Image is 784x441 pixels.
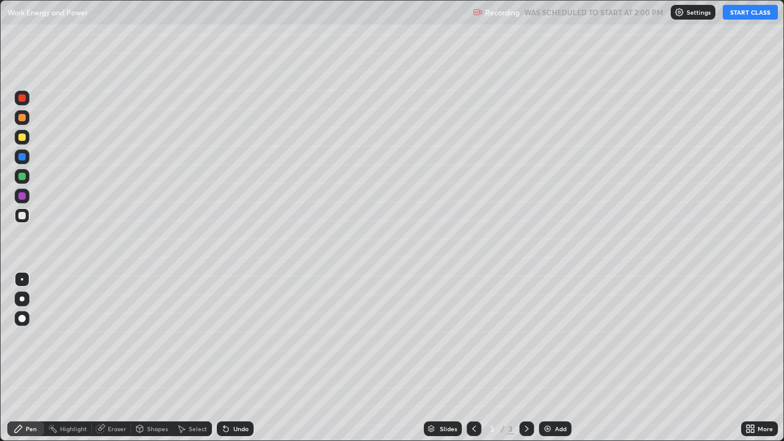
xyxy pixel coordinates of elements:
img: add-slide-button [543,424,552,434]
div: / [501,425,505,432]
div: Shapes [147,426,168,432]
div: 3 [507,423,514,434]
div: Select [189,426,207,432]
div: 3 [486,425,499,432]
div: Highlight [60,426,87,432]
p: Settings [687,9,710,15]
div: Add [555,426,567,432]
button: START CLASS [723,5,778,20]
div: More [758,426,773,432]
p: Recording [485,8,519,17]
div: Pen [26,426,37,432]
div: Undo [233,426,249,432]
div: Slides [440,426,457,432]
img: class-settings-icons [674,7,684,17]
p: Work Energy and Power [7,7,88,17]
h5: WAS SCHEDULED TO START AT 2:00 PM [524,7,663,18]
img: recording.375f2c34.svg [473,7,483,17]
div: Eraser [108,426,126,432]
